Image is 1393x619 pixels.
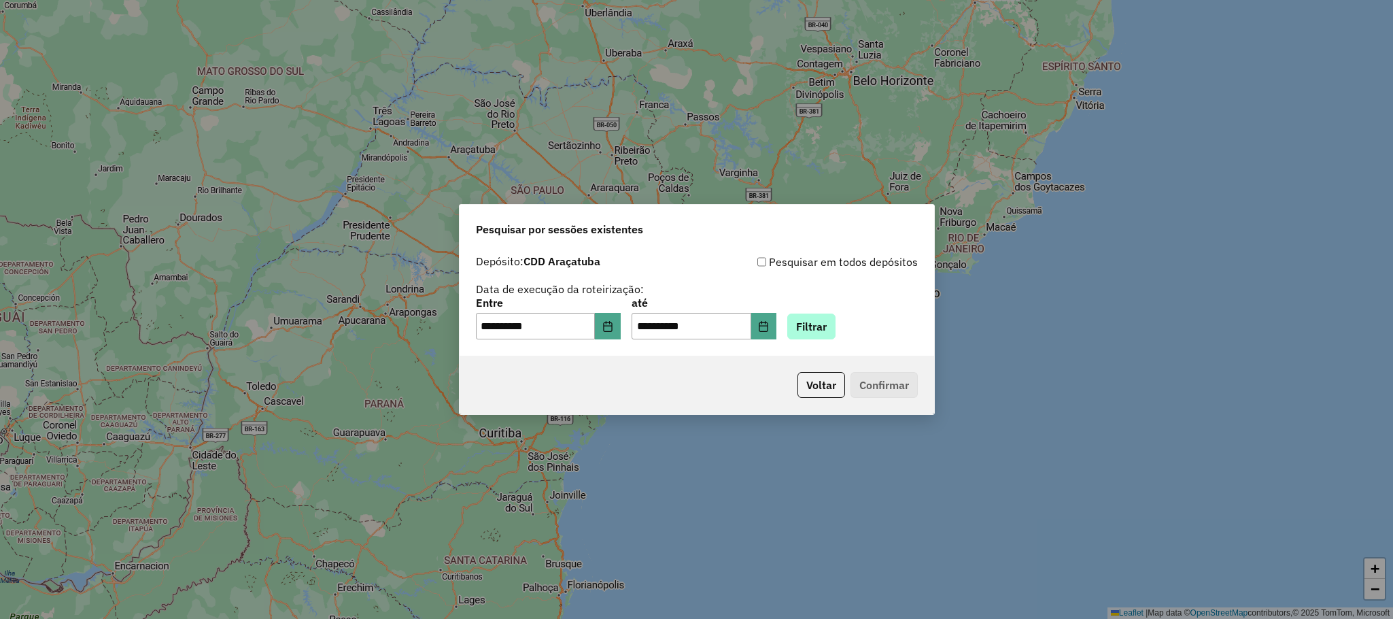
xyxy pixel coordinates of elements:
[697,254,918,270] div: Pesquisar em todos depósitos
[523,254,600,268] strong: CDD Araçatuba
[632,295,776,311] label: até
[797,372,845,398] button: Voltar
[476,221,643,237] span: Pesquisar por sessões existentes
[595,313,621,340] button: Choose Date
[476,295,621,311] label: Entre
[787,314,836,339] button: Filtrar
[476,253,600,269] label: Depósito:
[476,281,644,297] label: Data de execução da roteirização:
[751,313,777,340] button: Choose Date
